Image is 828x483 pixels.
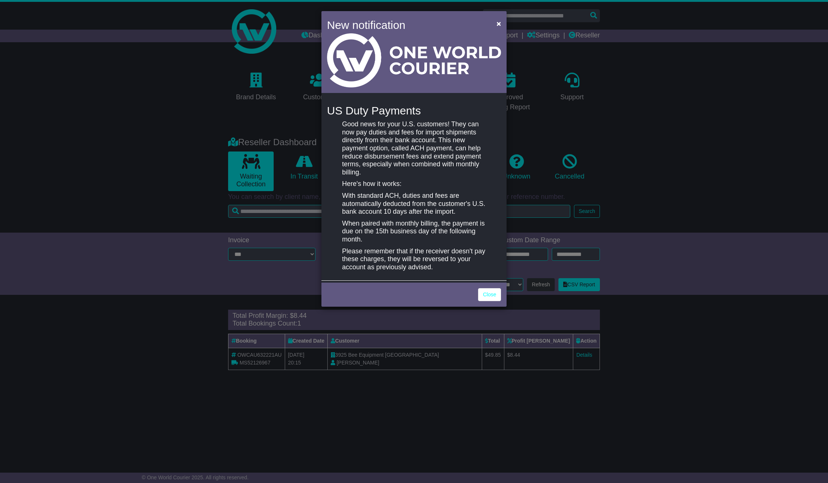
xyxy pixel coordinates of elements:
[493,16,505,31] button: Close
[342,247,486,272] p: Please remember that if the receiver doesn't pay these charges, they will be reversed to your acc...
[327,17,486,33] h4: New notification
[342,120,486,176] p: Good news for your U.S. customers! They can now pay duties and fees for import shipments directly...
[478,288,501,301] a: Close
[342,192,486,216] p: With standard ACH, duties and fees are automatically deducted from the customer's U.S. bank accou...
[327,104,501,117] h4: US Duty Payments
[327,33,501,87] img: Light
[342,180,486,188] p: Here's how it works:
[497,19,501,28] span: ×
[342,220,486,244] p: When paired with monthly billing, the payment is due on the 15th business day of the following mo...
